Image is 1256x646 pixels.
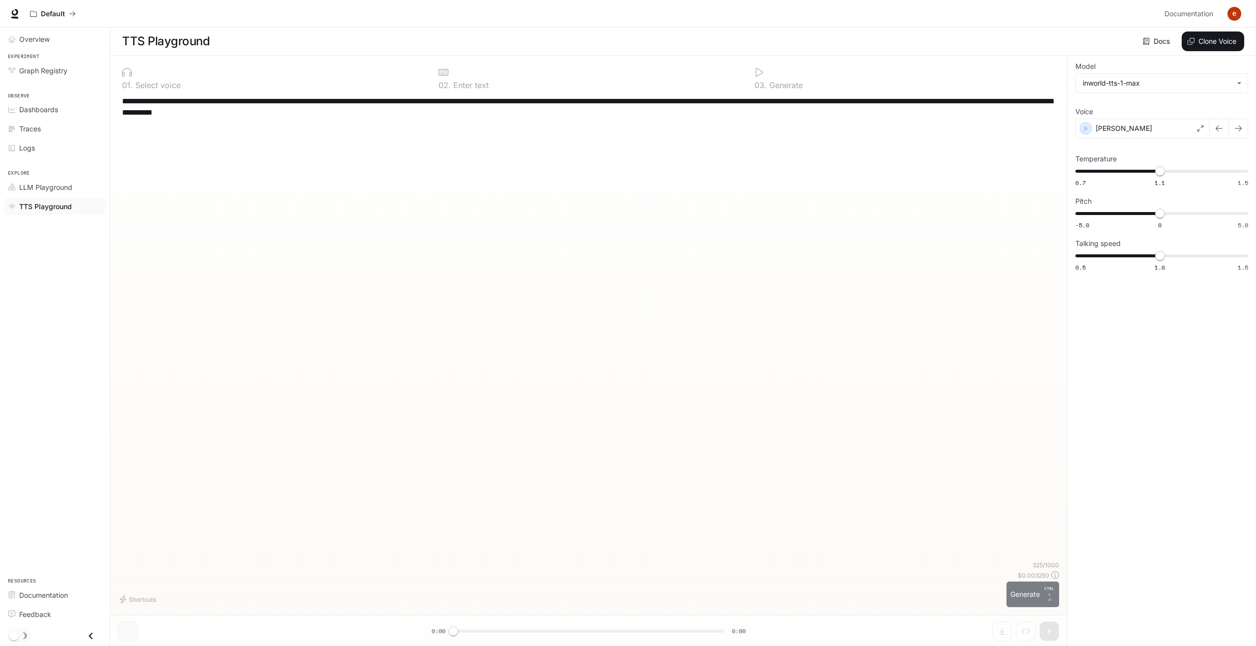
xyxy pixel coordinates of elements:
[4,120,106,137] a: Traces
[19,104,58,115] span: Dashboards
[767,81,803,89] p: Generate
[122,81,133,89] p: 0 1 .
[1238,179,1248,187] span: 1.5
[19,590,68,600] span: Documentation
[41,10,65,18] p: Default
[4,606,106,623] a: Feedback
[1227,7,1241,21] img: User avatar
[4,139,106,156] a: Logs
[1096,123,1152,133] p: [PERSON_NAME]
[1075,221,1089,229] span: -5.0
[9,630,19,641] span: Dark mode toggle
[1075,108,1093,115] p: Voice
[1083,78,1232,88] div: inworld-tts-1-max
[80,626,102,646] button: Close drawer
[4,179,106,196] a: LLM Playground
[19,123,41,134] span: Traces
[19,201,72,212] span: TTS Playground
[1076,74,1248,92] div: inworld-tts-1-max
[1075,263,1086,272] span: 0.5
[1075,179,1086,187] span: 0.7
[1158,221,1162,229] span: 0
[4,586,106,604] a: Documentation
[1225,4,1244,24] button: User avatar
[1006,582,1059,607] button: GenerateCTRL +⏎
[4,31,106,48] a: Overview
[1018,571,1049,580] p: $ 0.003250
[1075,155,1117,162] p: Temperature
[1238,221,1248,229] span: 5.0
[26,4,80,24] button: All workspaces
[1075,240,1121,247] p: Talking speed
[1075,63,1096,70] p: Model
[1182,31,1244,51] button: Clone Voice
[754,81,767,89] p: 0 3 .
[1044,585,1055,603] p: ⏎
[4,101,106,118] a: Dashboards
[122,31,210,51] h1: TTS Playground
[1164,8,1213,20] span: Documentation
[19,609,51,619] span: Feedback
[1033,561,1059,569] p: 325 / 1000
[19,65,67,76] span: Graph Registry
[1238,263,1248,272] span: 1.5
[19,34,50,44] span: Overview
[451,81,489,89] p: Enter text
[4,198,106,215] a: TTS Playground
[19,182,72,192] span: LLM Playground
[1155,263,1165,272] span: 1.0
[19,143,35,153] span: Logs
[1044,585,1055,597] p: CTRL +
[1075,198,1092,205] p: Pitch
[133,81,181,89] p: Select voice
[439,81,451,89] p: 0 2 .
[1141,31,1174,51] a: Docs
[118,591,160,607] button: Shortcuts
[4,62,106,79] a: Graph Registry
[1155,179,1165,187] span: 1.1
[1161,4,1221,24] a: Documentation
